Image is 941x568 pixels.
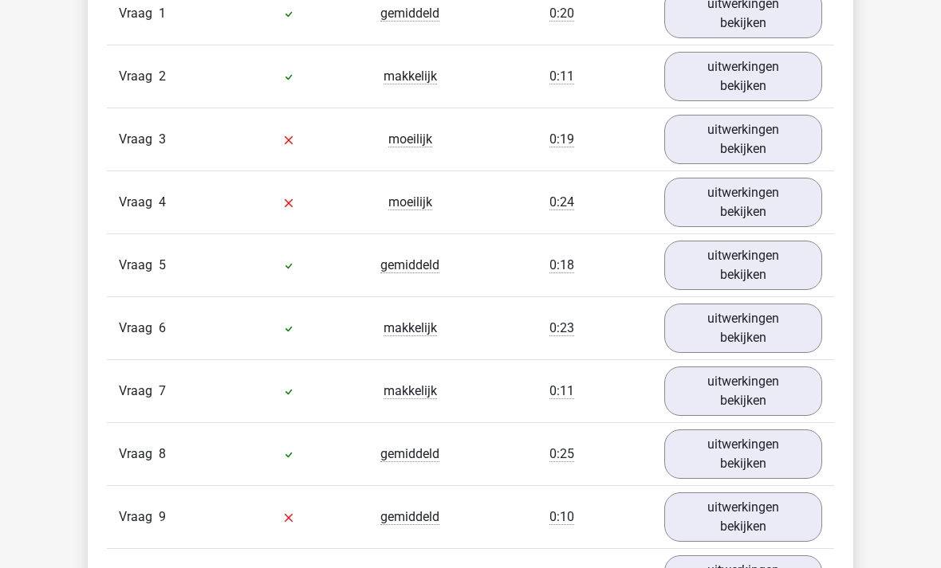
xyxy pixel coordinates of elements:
[119,382,159,402] span: Vraag
[664,241,822,291] a: uitwerkingen bekijken
[549,6,574,22] span: 0:20
[159,132,166,147] span: 3
[380,447,439,463] span: gemiddeld
[159,384,166,399] span: 7
[119,5,159,24] span: Vraag
[388,132,432,148] span: moeilijk
[549,132,574,148] span: 0:19
[119,319,159,339] span: Vraag
[384,69,437,85] span: makkelijk
[549,510,574,526] span: 0:10
[384,321,437,337] span: makkelijk
[159,447,166,462] span: 8
[384,384,437,400] span: makkelijk
[380,6,439,22] span: gemiddeld
[549,195,574,211] span: 0:24
[119,68,159,87] span: Vraag
[159,321,166,336] span: 6
[388,195,432,211] span: moeilijk
[380,510,439,526] span: gemiddeld
[549,258,574,274] span: 0:18
[119,445,159,464] span: Vraag
[159,69,166,84] span: 2
[664,430,822,480] a: uitwerkingen bekijken
[159,6,166,22] span: 1
[159,510,166,525] span: 9
[549,69,574,85] span: 0:11
[380,258,439,274] span: gemiddeld
[549,447,574,463] span: 0:25
[549,384,574,400] span: 0:11
[549,321,574,337] span: 0:23
[159,195,166,210] span: 4
[159,258,166,273] span: 5
[664,367,822,417] a: uitwerkingen bekijken
[664,493,822,543] a: uitwerkingen bekijken
[119,257,159,276] span: Vraag
[119,194,159,213] span: Vraag
[664,116,822,165] a: uitwerkingen bekijken
[664,304,822,354] a: uitwerkingen bekijken
[664,178,822,228] a: uitwerkingen bekijken
[119,131,159,150] span: Vraag
[119,508,159,527] span: Vraag
[664,53,822,102] a: uitwerkingen bekijken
